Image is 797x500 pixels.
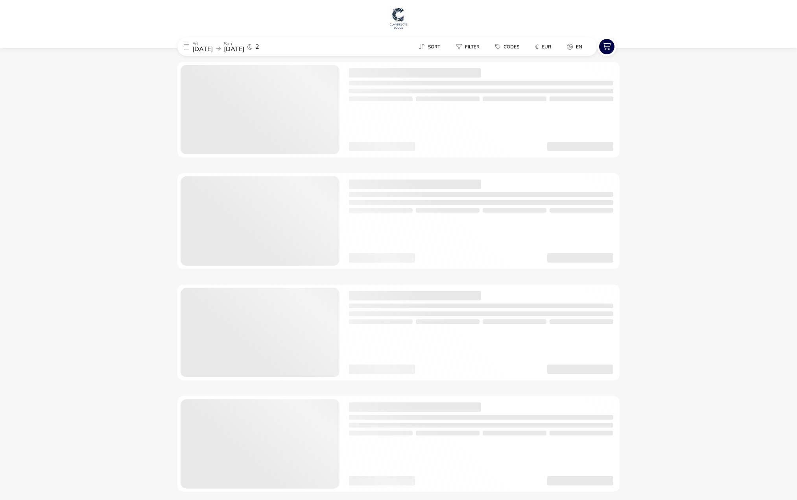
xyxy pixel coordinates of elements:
[428,44,440,50] span: Sort
[489,41,529,52] naf-pibe-menu-bar-item: Codes
[412,41,450,52] naf-pibe-menu-bar-item: Sort
[192,41,213,46] p: Fri
[224,41,244,46] p: Sun
[535,43,539,51] i: €
[465,44,480,50] span: Filter
[389,6,408,30] img: Main Website
[412,41,446,52] button: Sort
[561,41,592,52] naf-pibe-menu-bar-item: en
[177,37,295,56] div: Fri[DATE]Sun[DATE]2
[224,45,244,54] span: [DATE]
[450,41,489,52] naf-pibe-menu-bar-item: Filter
[255,44,259,50] span: 2
[450,41,486,52] button: Filter
[576,44,582,50] span: en
[529,41,557,52] button: €EUR
[192,45,213,54] span: [DATE]
[561,41,589,52] button: en
[542,44,551,50] span: EUR
[489,41,526,52] button: Codes
[529,41,561,52] naf-pibe-menu-bar-item: €EUR
[504,44,519,50] span: Codes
